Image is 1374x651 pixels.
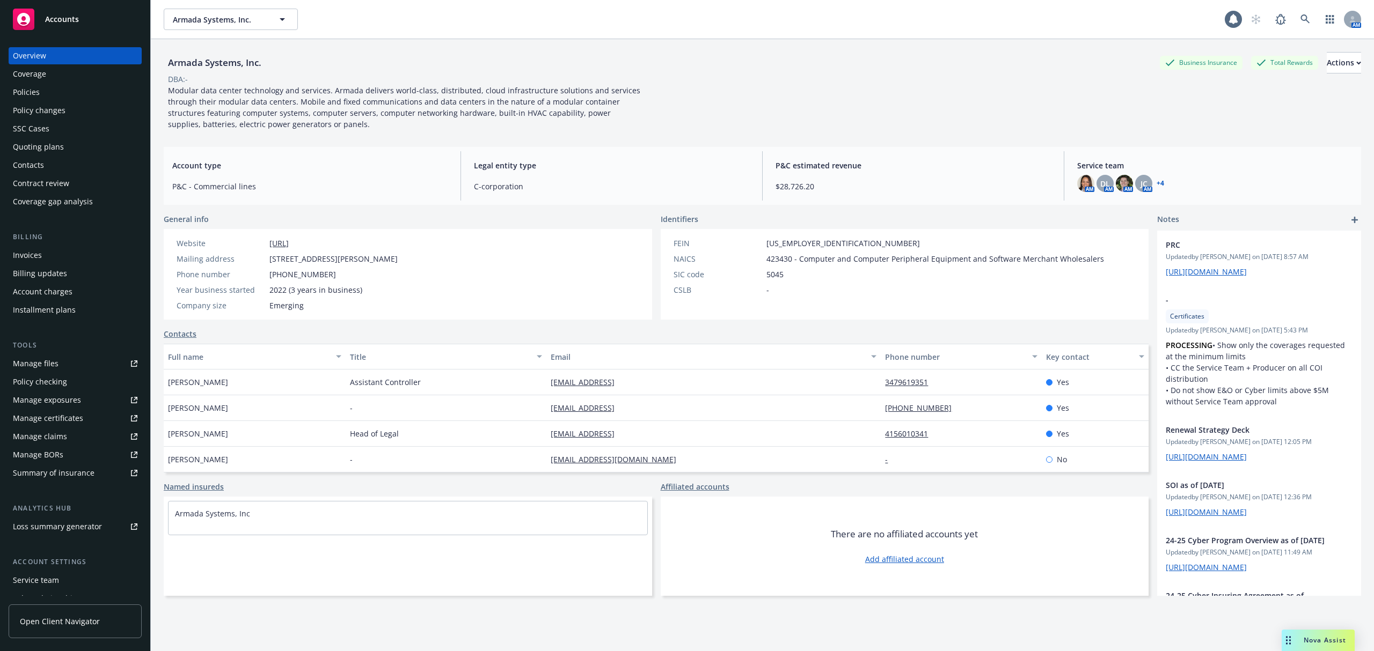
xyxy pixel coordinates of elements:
div: Analytics hub [9,503,142,514]
span: Updated by [PERSON_NAME] on [DATE] 8:57 AM [1166,252,1353,262]
div: Billing [9,232,142,242]
a: [EMAIL_ADDRESS][DOMAIN_NAME] [551,454,685,464]
a: Manage BORs [9,446,142,463]
span: [PERSON_NAME] [168,454,228,465]
div: Actions [1327,53,1361,73]
span: Open Client Navigator [20,616,100,627]
div: Manage certificates [13,410,83,427]
div: Phone number [885,351,1025,363]
div: Sales relationships [13,590,81,607]
a: Armada Systems, Inc [175,508,250,519]
strong: PROCESSING [1166,340,1212,350]
span: 2022 (3 years in business) [269,284,362,295]
span: - [350,454,353,465]
div: Drag to move [1282,630,1295,651]
div: Installment plans [13,301,76,319]
a: [PHONE_NUMBER] [885,403,960,413]
div: Contract review [13,175,69,192]
a: Policy checking [9,373,142,390]
a: Named insureds [164,481,224,492]
span: Identifiers [661,213,698,225]
span: Updated by [PERSON_NAME] on [DATE] 5:43 PM [1166,325,1353,335]
div: Invoices [13,247,42,264]
span: - [1166,294,1325,306]
div: Tools [9,340,142,351]
a: [URL][DOMAIN_NAME] [1166,267,1247,277]
div: 24-25 Cyber Insuring Agreement as of [DATE]Updatedby [PERSON_NAME] on [DATE] 11:42 AM[URL][DOMAIN... [1157,581,1361,646]
span: [PERSON_NAME] [168,428,228,439]
div: -CertificatesUpdatedby [PERSON_NAME] on [DATE] 5:43 PMPROCESSING• Show only the coverages request... [1157,286,1361,416]
div: NAICS [674,253,762,264]
span: 24-25 Cyber Program Overview as of [DATE] [1166,535,1325,546]
div: Overview [13,47,46,64]
div: Billing updates [13,265,67,282]
div: Business Insurance [1160,56,1243,69]
div: Title [350,351,530,363]
a: 3479619351 [885,377,937,387]
button: Full name [164,344,346,369]
button: Key contact [1042,344,1149,369]
a: Coverage [9,65,142,83]
div: DBA: - [168,73,188,85]
div: Key contact [1046,351,1132,363]
span: Nova Assist [1304,635,1346,645]
a: Billing updates [9,265,142,282]
div: PRCUpdatedby [PERSON_NAME] on [DATE] 8:57 AM[URL][DOMAIN_NAME] [1157,231,1361,286]
a: Account charges [9,283,142,300]
div: Quoting plans [13,138,64,156]
span: Service team [1077,160,1353,171]
span: Emerging [269,300,304,311]
a: 4156010341 [885,428,937,439]
a: [URL][DOMAIN_NAME] [1166,507,1247,517]
a: [URL] [269,238,289,248]
span: Updated by [PERSON_NAME] on [DATE] 11:49 AM [1166,548,1353,557]
div: Manage exposures [13,391,81,409]
span: [US_EMPLOYER_IDENTIFICATION_NUMBER] [766,238,920,249]
span: - [350,402,353,413]
span: Yes [1057,428,1069,439]
a: Manage exposures [9,391,142,409]
span: Modular data center technology and services. Armada delivers world-class, distributed, cloud infr... [168,85,642,129]
span: SOI as of [DATE] [1166,479,1325,491]
a: Start snowing [1245,9,1267,30]
span: Yes [1057,376,1069,388]
span: JC [1141,178,1148,189]
button: Title [346,344,546,369]
a: Search [1295,9,1316,30]
div: Company size [177,300,265,311]
a: Contract review [9,175,142,192]
span: PRC [1166,239,1325,250]
p: • Show only the coverages requested at the minimum limits • CC the Service Team + Producer on all... [1166,339,1353,407]
div: Account charges [13,283,72,300]
div: Full name [168,351,330,363]
div: Manage files [13,355,59,372]
a: Invoices [9,247,142,264]
button: Nova Assist [1282,630,1355,651]
span: [PERSON_NAME] [168,376,228,388]
span: Armada Systems, Inc. [173,14,266,25]
div: Year business started [177,284,265,295]
div: SSC Cases [13,120,49,137]
div: FEIN [674,238,762,249]
span: [STREET_ADDRESS][PERSON_NAME] [269,253,398,264]
a: Contacts [9,157,142,174]
div: Contacts [13,157,44,174]
span: 5045 [766,269,784,280]
a: add [1348,213,1361,226]
a: Affiliated accounts [661,481,729,492]
a: Manage certificates [9,410,142,427]
div: Coverage [13,65,46,83]
a: Accounts [9,4,142,34]
div: Policy checking [13,373,67,390]
span: Notes [1157,213,1179,226]
span: C-corporation [474,181,749,192]
span: [PERSON_NAME] [168,402,228,413]
a: +4 [1157,180,1164,187]
a: Quoting plans [9,138,142,156]
img: photo [1116,175,1133,192]
span: Certificates [1170,312,1204,321]
span: Assistant Controller [350,376,421,388]
a: Summary of insurance [9,464,142,482]
div: Total Rewards [1251,56,1318,69]
div: Renewal Strategy DeckUpdatedby [PERSON_NAME] on [DATE] 12:05 PM[URL][DOMAIN_NAME] [1157,416,1361,471]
